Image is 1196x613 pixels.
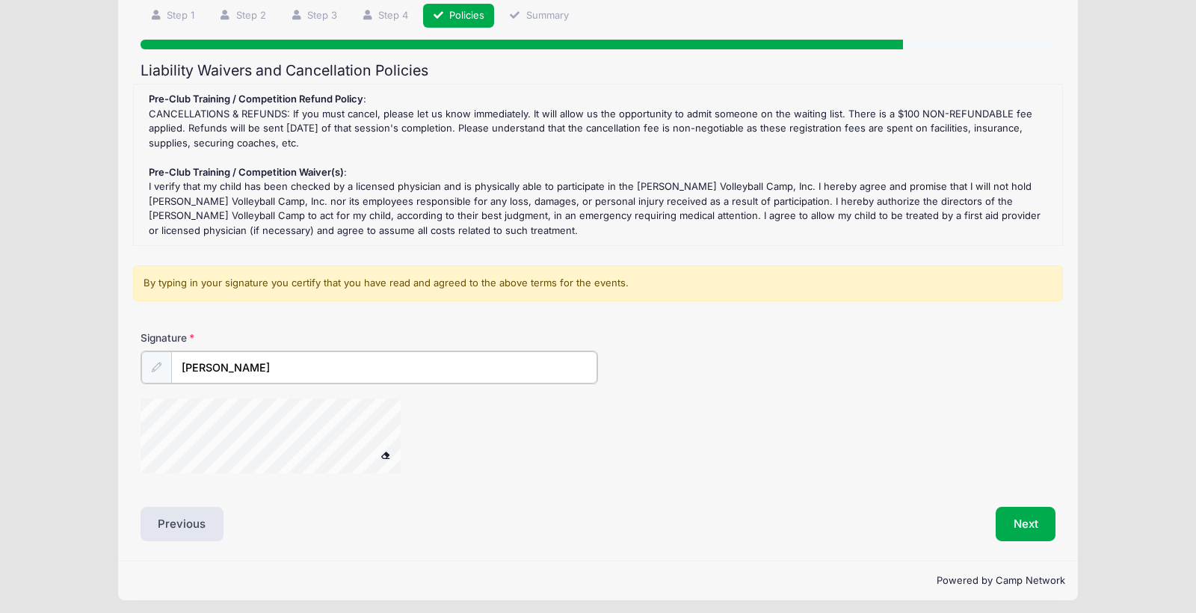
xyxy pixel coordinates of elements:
label: Signature [141,330,369,345]
input: Enter first and last name [171,351,597,383]
h2: Liability Waivers and Cancellation Policies [141,62,1056,79]
a: Step 3 [280,4,347,28]
a: Step 2 [209,4,276,28]
div: : CANCELLATIONS & REFUNDS: If you must cancel, please let us know immediately. It will allow us t... [141,92,1055,238]
p: Powered by Camp Network [131,573,1066,588]
strong: Pre-Club Training / Competition Waiver(s) [149,166,344,178]
a: Step 1 [141,4,205,28]
button: Previous [141,507,224,541]
strong: Pre-Club Training / Competition Refund Policy [149,93,363,105]
a: Summary [499,4,579,28]
a: Step 4 [351,4,418,28]
button: Next [996,507,1056,541]
div: By typing in your signature you certify that you have read and agreed to the above terms for the ... [133,265,1063,301]
a: Policies [423,4,495,28]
